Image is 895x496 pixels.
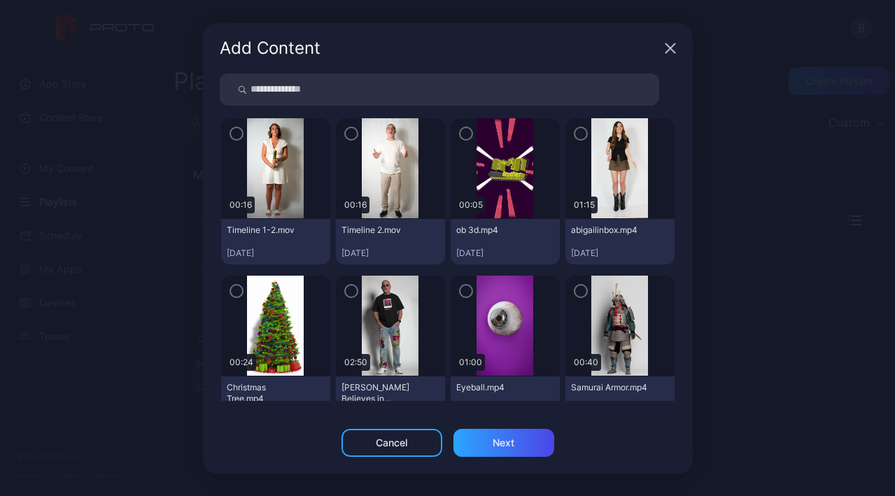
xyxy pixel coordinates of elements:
[341,197,369,213] div: 00:16
[571,354,601,371] div: 00:40
[227,248,325,259] div: [DATE]
[571,225,648,236] div: abigailinbox.mp4
[227,382,304,404] div: Christmas Tree.mp4
[456,354,485,371] div: 01:00
[341,429,442,457] button: Cancel
[571,197,598,213] div: 01:15
[456,197,486,213] div: 00:05
[456,248,554,259] div: [DATE]
[341,225,418,236] div: Timeline 2.mov
[341,248,439,259] div: [DATE]
[341,354,370,371] div: 02:50
[227,354,256,371] div: 00:24
[571,248,669,259] div: [DATE]
[456,382,533,393] div: Eyeball.mp4
[493,437,514,448] div: Next
[220,40,659,57] div: Add Content
[376,437,407,448] div: Cancel
[571,382,648,393] div: Samurai Armor.mp4
[453,429,554,457] button: Next
[227,197,255,213] div: 00:16
[227,225,304,236] div: Timeline 1-2.mov
[456,225,533,236] div: ob 3d.mp4
[341,382,418,404] div: Howie Mandel Believes in Proto.mp4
